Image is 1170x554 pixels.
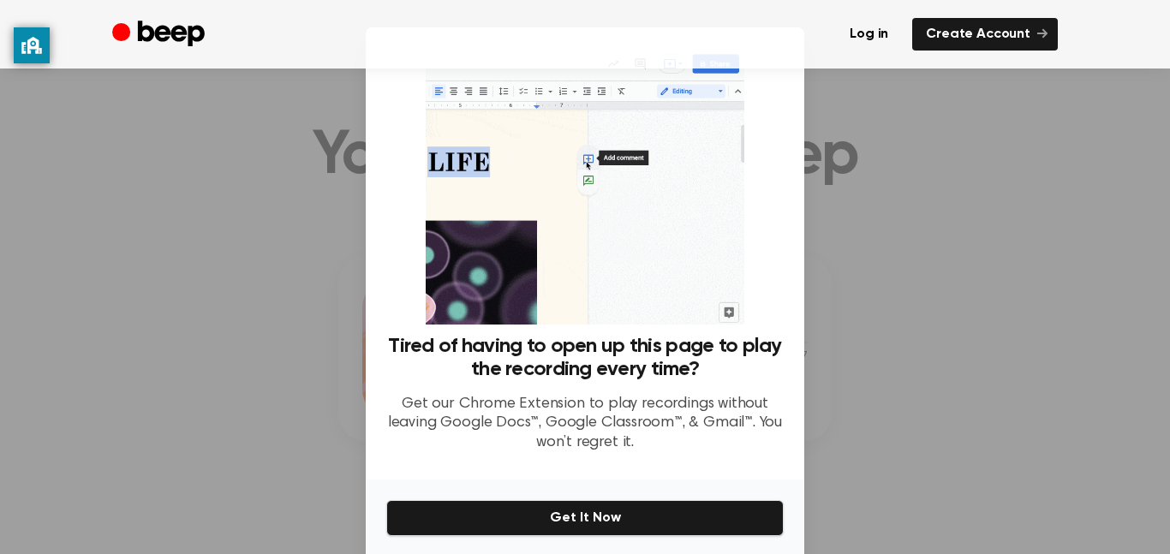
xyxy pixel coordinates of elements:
button: Get It Now [386,500,784,536]
button: privacy banner [14,27,50,63]
a: Create Account [912,18,1058,51]
a: Beep [112,18,209,51]
h3: Tired of having to open up this page to play the recording every time? [386,335,784,381]
p: Get our Chrome Extension to play recordings without leaving Google Docs™, Google Classroom™, & Gm... [386,395,784,453]
a: Log in [836,18,902,51]
img: Beep extension in action [426,48,743,325]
